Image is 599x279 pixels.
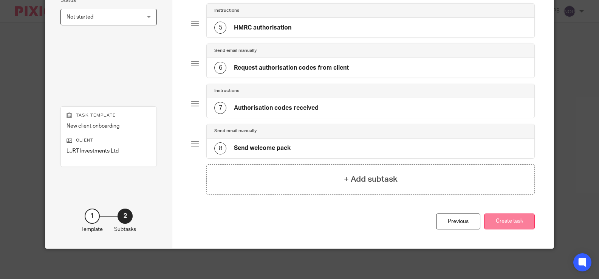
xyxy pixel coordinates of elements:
div: 2 [118,209,133,224]
h4: Send email manually [214,48,257,54]
p: Client [67,137,151,143]
h4: Authorisation codes received [234,104,319,112]
div: Previous [436,214,480,230]
h4: Send email manually [214,128,257,134]
p: New client onboarding [67,122,151,130]
p: LJRT Investments Ltd [67,147,151,155]
h4: Request authorisation codes from client [234,64,349,72]
div: 7 [214,102,226,114]
h4: HMRC authorisation [234,24,291,32]
div: 8 [214,142,226,154]
h4: Instructions [214,88,239,94]
div: 5 [214,22,226,34]
button: Create task [484,214,535,230]
p: Subtasks [114,226,136,233]
h4: Instructions [214,8,239,14]
div: 6 [214,62,226,74]
h4: + Add subtask [344,173,398,185]
p: Template [81,226,103,233]
p: Task template [67,112,151,118]
h4: Send welcome pack [234,144,291,152]
div: 1 [85,209,100,224]
span: Not started [67,14,93,20]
